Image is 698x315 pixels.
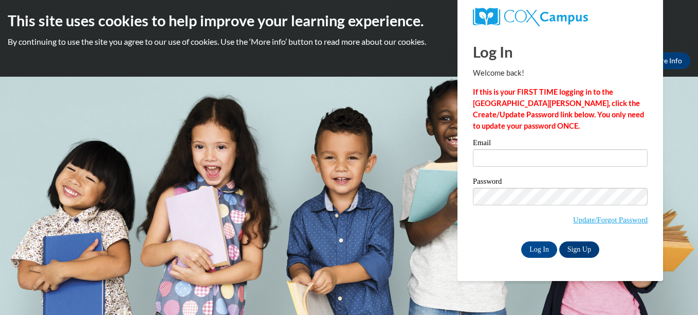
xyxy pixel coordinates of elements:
h2: This site uses cookies to help improve your learning experience. [8,10,690,31]
h1: Log In [473,41,648,62]
a: Update/Forgot Password [573,216,648,224]
input: Log In [521,241,557,258]
img: COX Campus [473,8,588,26]
a: COX Campus [473,8,648,26]
p: By continuing to use the site you agree to our use of cookies. Use the ‘More info’ button to read... [8,36,690,47]
p: Welcome back! [473,67,648,79]
a: Sign Up [559,241,599,258]
label: Email [473,139,648,149]
label: Password [473,178,648,188]
strong: If this is your FIRST TIME logging in to the [GEOGRAPHIC_DATA][PERSON_NAME], click the Create/Upd... [473,87,644,130]
a: More Info [642,52,690,69]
